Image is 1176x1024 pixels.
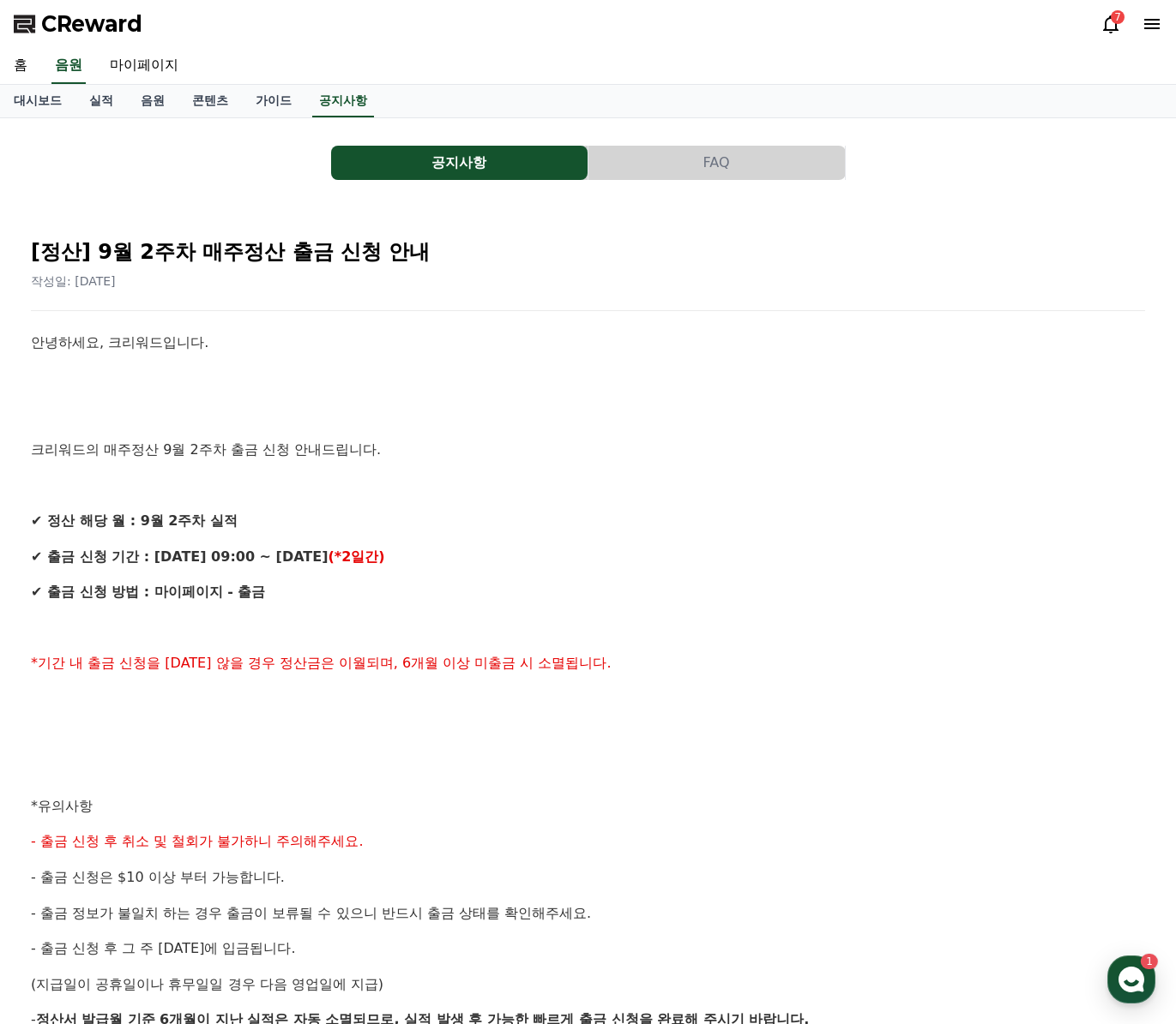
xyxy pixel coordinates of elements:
[31,976,383,992] span: (지급일이 공휴일이나 휴무일일 경우 다음 영업일에 지급)
[96,48,192,84] a: 마이페이지
[31,238,1145,266] h2: [정산] 9월 2주차 매주정산 출금 신청 안내
[178,85,242,117] a: 콘텐츠
[31,869,285,885] span: - 출금 신청은 $10 이상 부터 가능합니다.
[31,332,1145,354] p: 안녕하세요, 크리워드입니다.
[51,48,86,84] a: 음원
[31,512,238,529] strong: ✔ 정산 해당 월 : 9월 2주차 실적
[312,85,374,117] a: 공지사항
[31,798,93,814] span: *유의사항
[242,85,305,117] a: 가이드
[41,10,142,38] span: CReward
[127,85,178,117] a: 음원
[588,146,846,180] a: FAQ
[331,146,588,180] a: 공지사항
[14,10,142,38] a: CReward
[31,655,612,671] span: *기간 내 출금 신청을 [DATE] 않을 경우 정산금은 이월되며, 6개월 이상 미출금 시 소멸됩니다.
[328,548,384,565] strong: (*2일간)
[31,274,116,288] span: 작성일: [DATE]
[31,833,364,849] span: - 출금 신청 후 취소 및 철회가 불가하니 주의해주세요.
[588,146,845,180] button: FAQ
[31,940,296,956] span: - 출금 신청 후 그 주 [DATE]에 입금됩니다.
[31,439,1145,461] p: 크리워드의 매주정산 9월 2주차 출금 신청 안내드립니다.
[1101,14,1121,34] a: 7
[1111,10,1125,24] div: 7
[31,548,328,565] strong: ✔ 출금 신청 기간 : [DATE] 09:00 ~ [DATE]
[31,905,591,921] span: - 출금 정보가 불일치 하는 경우 출금이 보류될 수 있으니 반드시 출금 상태를 확인해주세요.
[31,584,265,600] strong: ✔ 출금 신청 방법 : 마이페이지 - 출금
[331,146,588,180] button: 공지사항
[75,85,127,117] a: 실적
